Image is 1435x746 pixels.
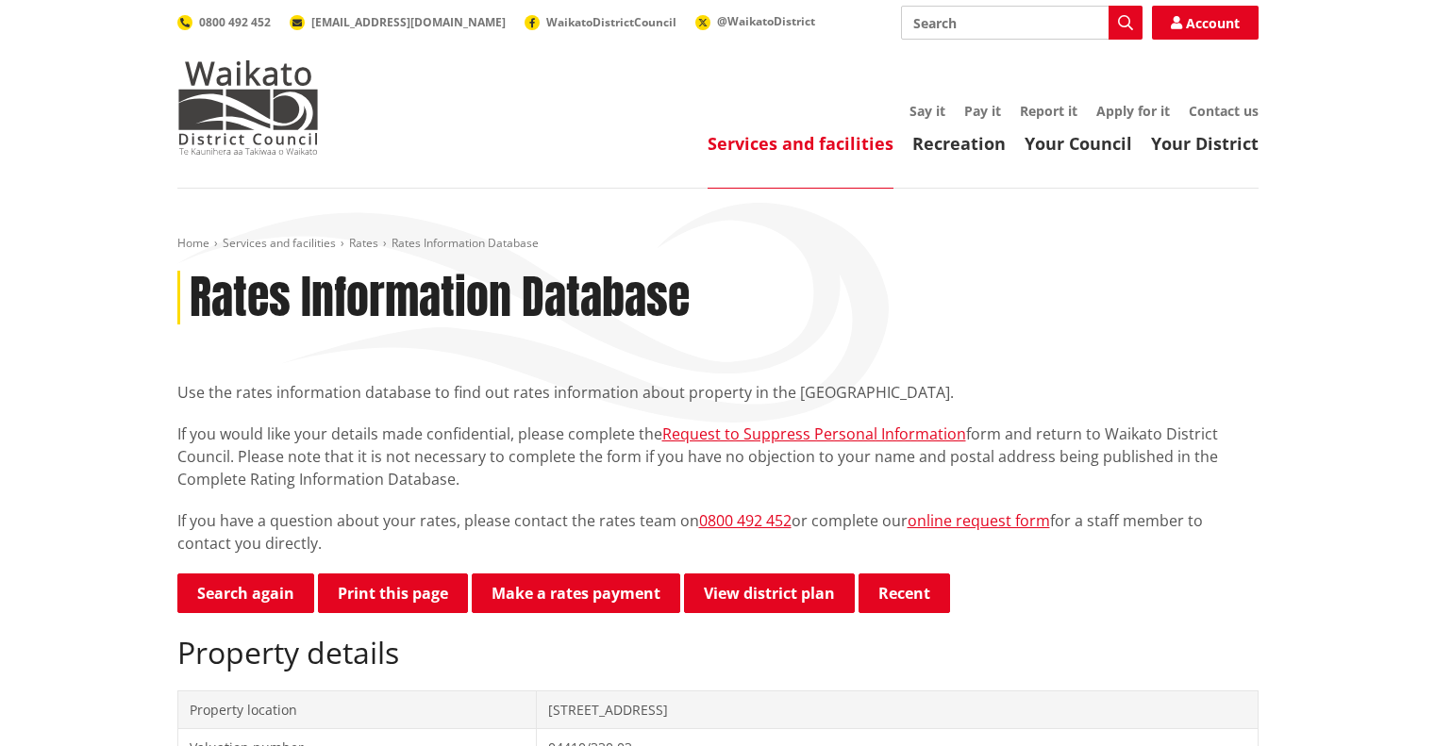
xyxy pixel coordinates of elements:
nav: breadcrumb [177,236,1259,252]
button: Print this page [318,573,468,613]
h1: Rates Information Database [190,271,690,325]
a: Account [1152,6,1259,40]
a: Apply for it [1096,102,1170,120]
a: Your Council [1025,132,1132,155]
span: 0800 492 452 [199,14,271,30]
button: Recent [859,573,950,613]
a: Rates [349,235,378,251]
td: [STREET_ADDRESS] [537,690,1258,729]
a: Say it [909,102,945,120]
p: Use the rates information database to find out rates information about property in the [GEOGRAPHI... [177,381,1259,404]
span: @WaikatoDistrict [717,13,815,29]
span: WaikatoDistrictCouncil [546,14,676,30]
a: Services and facilities [708,132,893,155]
h2: Property details [177,635,1259,671]
a: Report it [1020,102,1077,120]
input: Search input [901,6,1143,40]
a: View district plan [684,573,855,613]
a: 0800 492 452 [177,14,271,30]
a: Your District [1151,132,1259,155]
a: Search again [177,573,314,613]
a: 0800 492 452 [699,510,792,531]
p: If you would like your details made confidential, please complete the form and return to Waikato ... [177,423,1259,490]
td: Property location [177,690,537,729]
a: Home [177,235,209,251]
a: WaikatoDistrictCouncil [525,14,676,30]
a: Request to Suppress Personal Information [662,423,966,444]
a: Make a rates payment [472,573,680,613]
img: Waikato District Council - Te Kaunihera aa Takiwaa o Waikato [177,60,319,155]
a: Contact us [1189,102,1259,120]
a: Recreation [912,132,1006,155]
a: [EMAIL_ADDRESS][DOMAIN_NAME] [290,14,506,30]
a: online request form [908,510,1050,531]
span: Rates Information Database [392,235,539,251]
a: Services and facilities [223,235,336,251]
span: [EMAIL_ADDRESS][DOMAIN_NAME] [311,14,506,30]
p: If you have a question about your rates, please contact the rates team on or complete our for a s... [177,509,1259,555]
a: @WaikatoDistrict [695,13,815,29]
a: Pay it [964,102,1001,120]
